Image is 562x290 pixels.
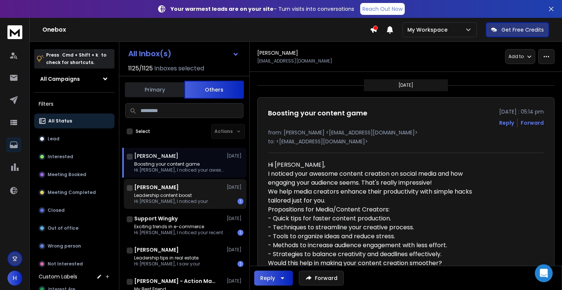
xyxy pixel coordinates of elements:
[227,278,243,284] p: [DATE]
[268,129,544,136] p: from: [PERSON_NAME] <[EMAIL_ADDRESS][DOMAIN_NAME]>
[7,271,22,286] button: H
[227,247,243,253] p: [DATE]
[134,230,223,236] p: Hi [PERSON_NAME], I noticed your recent
[499,108,544,115] p: [DATE] : 05:14 pm
[48,154,73,160] p: Interested
[48,243,81,249] p: Wrong person
[134,277,216,285] h1: [PERSON_NAME] - Action Management Pros
[299,271,344,286] button: Forward
[268,108,367,118] h1: Boosting your content game
[128,64,153,73] span: 1125 / 1125
[501,26,544,34] p: Get Free Credits
[34,167,114,182] button: Meeting Booked
[134,255,200,261] p: Leadership tips in real estate
[254,271,293,286] button: Reply
[34,256,114,271] button: Not Interested
[134,224,223,230] p: Exciting trends in e-commerce
[34,185,114,200] button: Meeting Completed
[535,264,553,282] div: Open Intercom Messenger
[257,58,332,64] p: [EMAIL_ADDRESS][DOMAIN_NAME]
[407,26,450,34] p: My Workspace
[238,198,243,204] div: 1
[46,51,106,66] p: Press to check for shortcuts.
[134,192,208,198] p: Leadership content boost
[48,261,83,267] p: Not Interested
[499,119,514,127] button: Reply
[125,82,184,98] button: Primary
[34,71,114,86] button: All Campaigns
[227,184,243,190] p: [DATE]
[48,136,59,142] p: Lead
[134,184,179,191] h1: [PERSON_NAME]
[184,81,244,99] button: Others
[154,64,204,73] h3: Inboxes selected
[34,114,114,128] button: All Status
[48,189,96,195] p: Meeting Completed
[136,128,150,134] label: Select
[260,274,275,282] div: Reply
[171,5,274,13] strong: Your warmest leads are on your site
[238,261,243,267] div: 1
[128,50,171,57] h1: All Inbox(s)
[7,25,22,39] img: logo
[134,167,223,173] p: Hi [PERSON_NAME], I noticed your awesome
[42,25,370,34] h1: Onebox
[227,153,243,159] p: [DATE]
[238,230,243,236] div: 1
[34,221,114,236] button: Out of office
[134,152,178,160] h1: [PERSON_NAME]
[34,239,114,254] button: Wrong person
[48,172,86,178] p: Meeting Booked
[227,216,243,222] p: [DATE]
[398,82,413,88] p: [DATE]
[48,118,72,124] p: All Status
[34,149,114,164] button: Interested
[134,198,208,204] p: Hi [PERSON_NAME], I noticed your
[521,119,544,127] div: Forward
[360,3,405,15] a: Reach Out Now
[486,22,549,37] button: Get Free Credits
[34,131,114,146] button: Lead
[122,46,245,61] button: All Inbox(s)
[40,75,80,83] h1: All Campaigns
[34,203,114,218] button: Closed
[39,273,77,280] h3: Custom Labels
[257,49,298,57] h1: [PERSON_NAME]
[362,5,403,13] p: Reach Out Now
[171,5,354,13] p: – Turn visits into conversations
[134,161,223,167] p: Boosting your content game
[34,99,114,109] h3: Filters
[268,138,544,145] p: to: <[EMAIL_ADDRESS][DOMAIN_NAME]>
[134,215,178,222] h1: Support Wingky
[61,51,99,59] span: Cmd + Shift + k
[134,246,179,254] h1: [PERSON_NAME]
[508,54,524,60] p: Add to
[48,207,65,213] p: Closed
[134,261,200,267] p: Hi [PERSON_NAME], I saw your
[48,225,78,231] p: Out of office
